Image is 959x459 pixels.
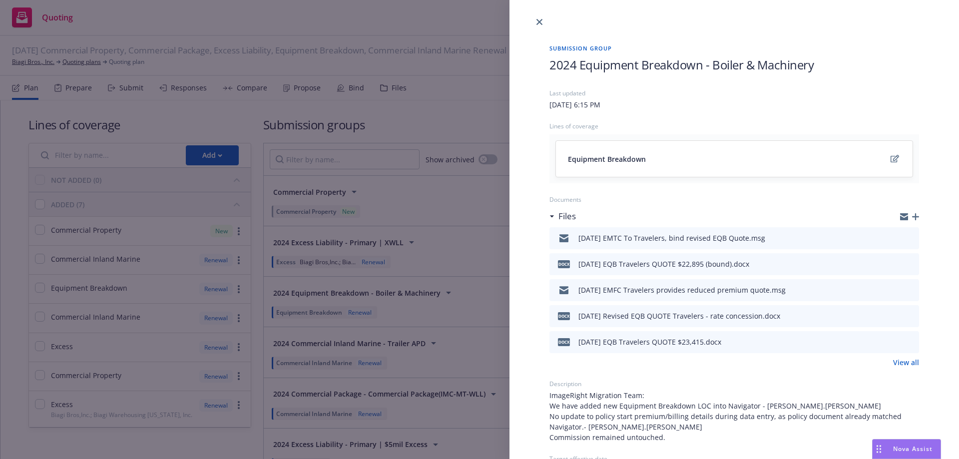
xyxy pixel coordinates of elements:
a: close [533,16,545,28]
button: download file [890,232,898,244]
span: docx [558,338,570,346]
button: Nova Assist [872,439,941,459]
span: ImageRight Migration Team: We have added new Equipment Breakdown LOC into Navigator - [PERSON_NAM... [549,390,919,443]
span: Submission group [549,44,919,52]
div: Description [549,380,919,388]
div: [DATE] EMFC Travelers provides reduced premium quote.msg [578,285,786,295]
a: View all [893,357,919,368]
button: download file [890,258,898,270]
span: docx [558,260,570,268]
button: download file [890,336,898,348]
button: preview file [906,310,915,322]
div: Files [549,210,576,223]
div: [DATE] EQB Travelers QUOTE $22,895 (bound).docx [578,259,749,269]
div: [DATE] EMTC To Travelers, bind revised EQB Quote.msg [578,233,765,243]
button: download file [890,310,898,322]
button: preview file [906,284,915,296]
button: download file [890,284,898,296]
span: 2024 Equipment Breakdown - Boiler & Machinery [549,56,814,73]
span: docx [558,312,570,320]
button: preview file [906,258,915,270]
div: Drag to move [873,440,885,459]
button: preview file [906,232,915,244]
div: [DATE] EQB Travelers QUOTE $23,415.docx [578,337,721,347]
div: Lines of coverage [549,122,919,130]
div: Last updated [549,89,919,97]
h3: Files [558,210,576,223]
span: Nova Assist [893,445,933,453]
span: Equipment Breakdown [568,154,646,164]
a: edit [889,153,901,165]
button: preview file [906,336,915,348]
div: [DATE] Revised EQB QUOTE Travelers - rate concession.docx [578,311,780,321]
div: Documents [549,195,919,204]
div: [DATE] 6:15 PM [549,99,600,110]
